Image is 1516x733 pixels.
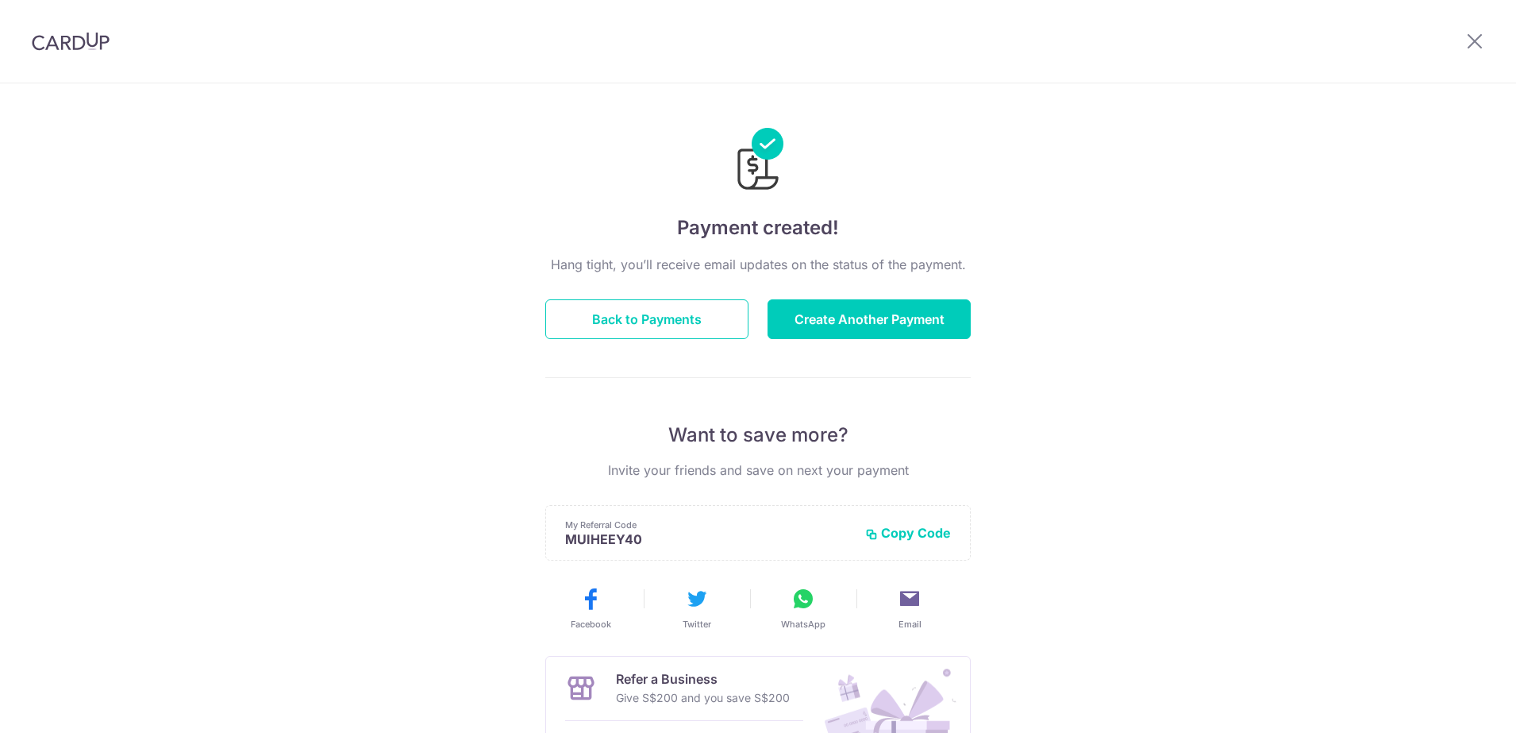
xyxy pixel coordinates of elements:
[616,689,790,708] p: Give S$200 and you save S$200
[683,618,711,631] span: Twitter
[544,586,637,631] button: Facebook
[650,586,744,631] button: Twitter
[565,519,852,531] p: My Referral Code
[733,128,783,195] img: Payments
[768,299,971,339] button: Create Another Payment
[781,618,825,631] span: WhatsApp
[865,525,951,541] button: Copy Code
[32,32,110,51] img: CardUp
[545,461,971,480] p: Invite your friends and save on next your payment
[545,422,971,448] p: Want to save more?
[545,299,748,339] button: Back to Payments
[545,214,971,242] h4: Payment created!
[898,618,922,631] span: Email
[565,531,852,547] p: MUIHEEY40
[863,586,956,631] button: Email
[756,586,850,631] button: WhatsApp
[545,255,971,274] p: Hang tight, you’ll receive email updates on the status of the payment.
[571,618,611,631] span: Facebook
[616,669,790,689] p: Refer a Business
